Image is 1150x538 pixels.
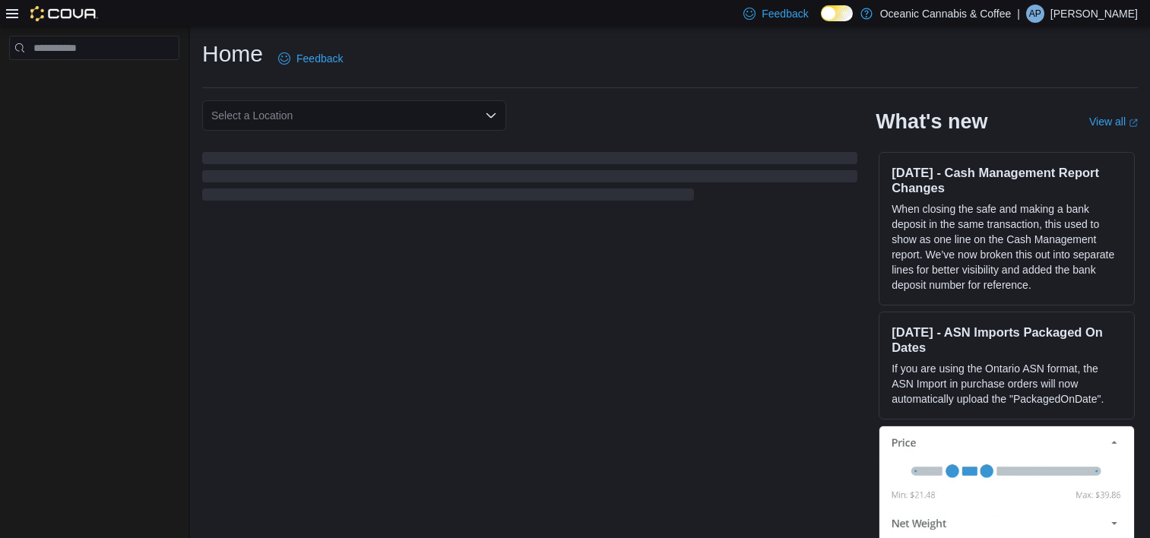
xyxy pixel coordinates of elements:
[821,5,853,21] input: Dark Mode
[821,21,822,22] span: Dark Mode
[202,155,857,204] span: Loading
[1017,5,1020,23] p: |
[1089,116,1138,128] a: View allExternal link
[892,361,1122,407] p: If you are using the Ontario ASN format, the ASN Import in purchase orders will now automatically...
[1050,5,1138,23] p: [PERSON_NAME]
[485,109,497,122] button: Open list of options
[30,6,98,21] img: Cova
[9,63,179,100] nav: Complex example
[1029,5,1041,23] span: AP
[202,39,263,69] h1: Home
[1129,119,1138,128] svg: External link
[1026,5,1044,23] div: Alycia Pynn
[296,51,343,66] span: Feedback
[876,109,987,134] h2: What's new
[892,324,1122,355] h3: [DATE] - ASN Imports Packaged On Dates
[272,43,349,74] a: Feedback
[892,201,1122,293] p: When closing the safe and making a bank deposit in the same transaction, this used to show as one...
[892,165,1122,195] h3: [DATE] - Cash Management Report Changes
[880,5,1012,23] p: Oceanic Cannabis & Coffee
[762,6,808,21] span: Feedback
